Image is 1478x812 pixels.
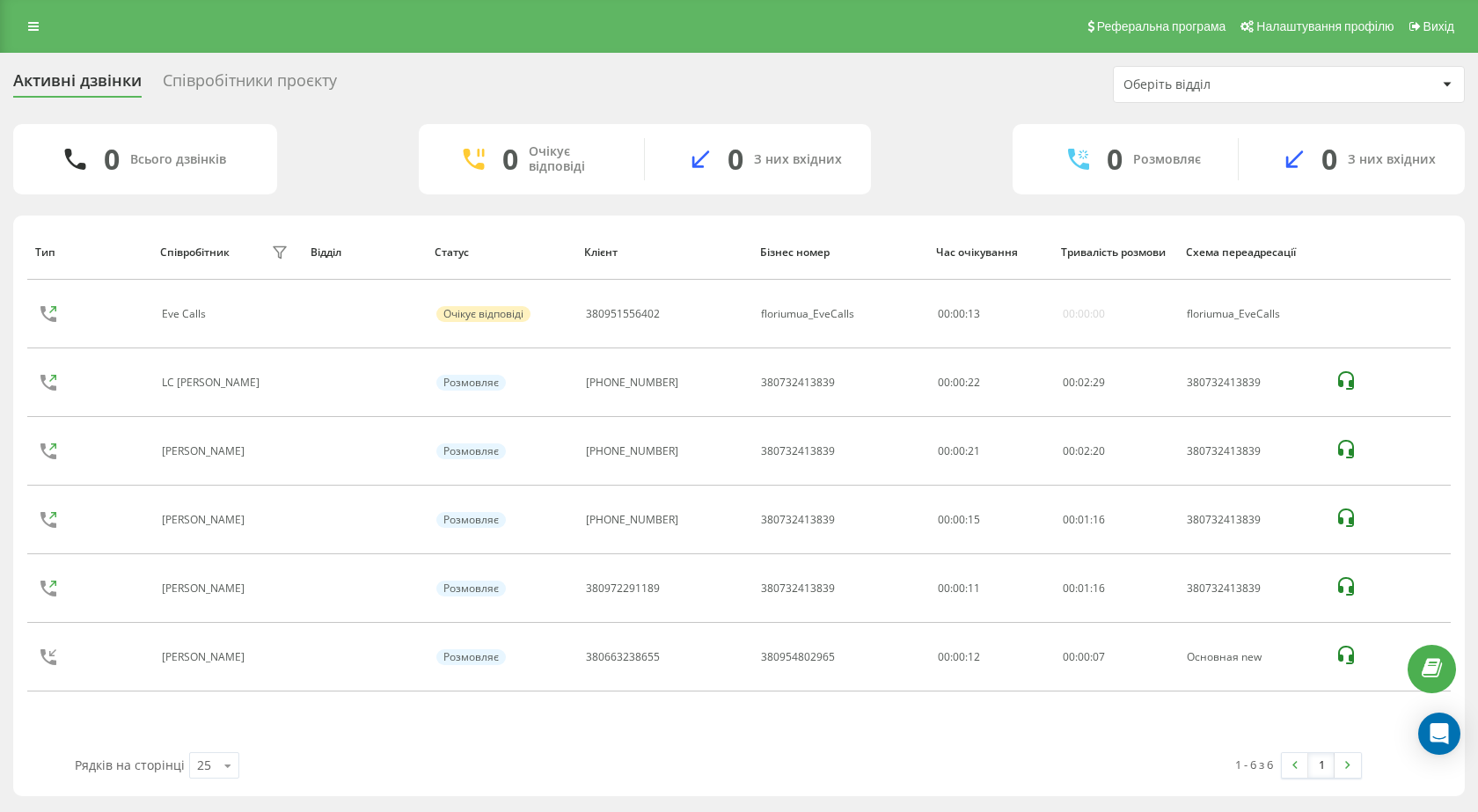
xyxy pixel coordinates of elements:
div: 380732413839 [1187,377,1316,389]
div: Тривалість розмови [1061,246,1169,259]
div: 0 [1321,143,1337,176]
span: 00 [1063,443,1075,458]
div: : : [938,308,980,320]
div: Співробітник [160,246,230,259]
div: : : [1063,514,1105,526]
span: Налаштування профілю [1256,19,1394,33]
div: 00:00:15 [938,514,1043,526]
div: [PHONE_NUMBER] [586,377,678,389]
div: Час очікування [936,246,1044,259]
div: Open Intercom Messenger [1418,713,1460,755]
div: 00:00:22 [938,377,1043,389]
div: 380663238655 [586,651,660,663]
a: 1 [1308,753,1335,778]
span: 00 [1063,581,1075,596]
div: 00:00:21 [938,445,1043,457]
div: Розмовляє [436,649,506,665]
div: Очікує відповіді [529,144,618,174]
div: 00:00:00 [1063,308,1105,320]
span: 00 [1063,375,1075,390]
div: Розмовляє [436,443,506,459]
div: [PHONE_NUMBER] [586,514,678,526]
span: 02 [1078,375,1090,390]
span: Реферальна програма [1097,19,1226,33]
span: 29 [1093,375,1105,390]
div: 0 [728,143,743,176]
div: Бізнес номер [760,246,920,259]
div: 380732413839 [1187,582,1316,595]
div: Розмовляє [436,375,506,391]
span: 00 [953,306,965,321]
span: Вихід [1423,19,1454,33]
span: 00 [938,306,950,321]
div: Розмовляє [436,581,506,596]
div: 380732413839 [761,377,835,389]
div: 00:00:12 [938,651,1043,663]
div: Розмовляє [1133,152,1201,167]
div: [PHONE_NUMBER] [586,445,678,457]
div: 0 [104,143,120,176]
span: 16 [1093,581,1105,596]
div: Очікує відповіді [436,306,530,322]
div: 380951556402 [586,308,660,320]
div: [PERSON_NAME] [162,514,249,526]
div: Розмовляє [436,512,506,528]
div: Співробітники проєкту [163,71,337,99]
div: floriumua_EveCalls [1187,308,1316,320]
div: 0 [1107,143,1123,176]
div: 380732413839 [1187,445,1316,457]
div: Всього дзвінків [130,152,226,167]
div: Eve Calls [162,308,210,320]
div: Схема переадресації [1186,246,1318,259]
div: 380732413839 [761,445,835,457]
div: Основная new [1187,651,1316,663]
div: 380732413839 [761,514,835,526]
div: 380732413839 [761,582,835,595]
span: 00 [1063,649,1075,664]
div: 00:00:11 [938,582,1043,595]
span: Рядків на сторінці [75,757,185,773]
div: LC [PERSON_NAME] [162,377,264,389]
div: Відділ [311,246,419,259]
div: 380954802965 [761,651,835,663]
span: 20 [1093,443,1105,458]
div: З них вхідних [1348,152,1436,167]
div: : : [1063,651,1105,663]
div: : : [1063,445,1105,457]
div: Активні дзвінки [13,71,142,99]
div: 380972291189 [586,582,660,595]
div: [PERSON_NAME] [162,651,249,663]
div: : : [1063,582,1105,595]
div: Тип [35,246,143,259]
div: З них вхідних [754,152,842,167]
span: 01 [1078,512,1090,527]
span: 00 [1063,512,1075,527]
div: [PERSON_NAME] [162,445,249,457]
div: Оберіть відділ [1123,77,1334,92]
span: 07 [1093,649,1105,664]
div: 0 [502,143,518,176]
span: 13 [968,306,980,321]
span: 00 [1078,649,1090,664]
span: 02 [1078,443,1090,458]
div: 380732413839 [1187,514,1316,526]
div: Клієнт [584,246,743,259]
div: floriumua_EveCalls [761,308,854,320]
div: 1 - 6 з 6 [1235,756,1273,773]
div: Статус [435,246,567,259]
div: 25 [197,757,211,774]
span: 01 [1078,581,1090,596]
div: [PERSON_NAME] [162,582,249,595]
div: : : [1063,377,1105,389]
span: 16 [1093,512,1105,527]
